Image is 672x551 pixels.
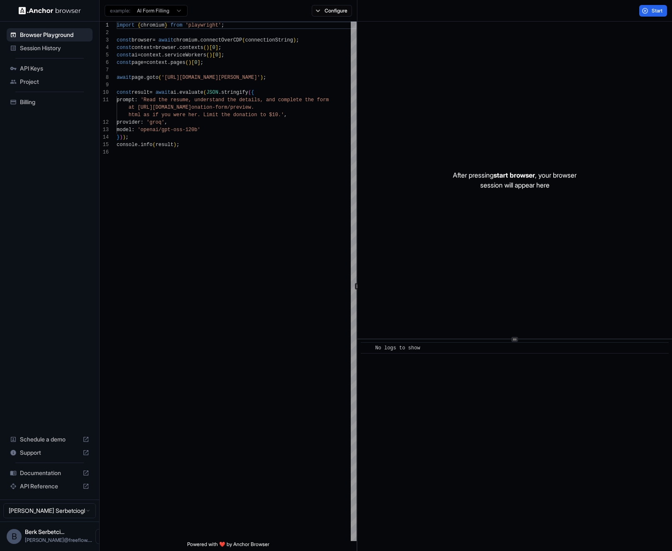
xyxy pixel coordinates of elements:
[197,37,200,43] span: .
[156,45,176,51] span: browser
[156,142,173,148] span: result
[278,112,284,118] span: .'
[100,141,109,149] div: 15
[209,45,212,51] span: [
[206,45,209,51] span: )
[186,60,188,66] span: (
[117,142,137,148] span: console
[263,75,266,80] span: ;
[186,22,221,28] span: 'playwright'
[215,45,218,51] span: ]
[171,90,176,95] span: ai
[117,60,132,66] span: const
[218,45,221,51] span: ;
[100,51,109,59] div: 5
[152,37,155,43] span: =
[639,5,667,17] button: Start
[20,98,89,106] span: Billing
[164,22,167,28] span: }
[221,52,224,58] span: ;
[453,170,577,190] p: After pressing , your browser session will appear here
[494,171,535,179] span: start browser
[260,75,263,80] span: )
[100,149,109,156] div: 16
[200,37,242,43] span: connectOverCDP
[141,52,161,58] span: context
[100,96,109,104] div: 11
[171,22,183,28] span: from
[132,37,152,43] span: browser
[117,45,132,51] span: const
[147,75,159,80] span: goto
[7,95,93,109] div: Billing
[117,22,134,28] span: import
[100,37,109,44] div: 3
[187,541,269,551] span: Powered with ❤️ by Anchor Browser
[117,37,132,43] span: const
[100,59,109,66] div: 6
[132,90,149,95] span: result
[200,60,203,66] span: ;
[137,52,140,58] span: =
[284,112,287,118] span: ,
[144,75,147,80] span: .
[117,75,132,80] span: await
[132,75,144,80] span: page
[7,480,93,493] div: API Reference
[117,119,141,125] span: provider
[100,74,109,81] div: 8
[117,97,134,103] span: prompt
[137,142,140,148] span: .
[221,90,248,95] span: stringify
[194,60,197,66] span: 0
[100,119,109,126] div: 12
[100,44,109,51] div: 4
[19,7,81,15] img: Anchor Logo
[126,134,129,140] span: ;
[110,7,130,14] span: example:
[179,90,203,95] span: evaluate
[141,119,144,125] span: :
[20,64,89,73] span: API Keys
[171,60,186,66] span: pages
[179,45,203,51] span: contexts
[164,52,206,58] span: serviceWorkers
[212,45,215,51] span: 0
[7,529,22,544] div: B
[141,97,290,103] span: 'Read the resume, understand the details, and comp
[20,449,79,457] span: Support
[159,75,161,80] span: (
[137,127,200,133] span: 'openai/gpt-oss-120b'
[251,90,254,95] span: {
[218,52,221,58] span: ]
[149,90,152,95] span: =
[25,528,64,535] span: Berk Serbetcioglu
[293,37,296,43] span: )
[176,90,179,95] span: .
[7,28,93,41] div: Browser Playground
[188,60,191,66] span: )
[296,37,299,43] span: ;
[7,466,93,480] div: Documentation
[147,60,167,66] span: context
[100,29,109,37] div: 2
[117,127,132,133] span: model
[7,75,93,88] div: Project
[20,469,79,477] span: Documentation
[176,142,179,148] span: ;
[141,22,165,28] span: chromium
[122,134,125,140] span: )
[7,433,93,446] div: Schedule a demo
[120,134,122,140] span: )
[215,52,218,58] span: 0
[7,41,93,55] div: Session History
[248,90,251,95] span: (
[652,7,663,14] span: Start
[152,45,155,51] span: =
[100,81,109,89] div: 9
[245,37,293,43] span: connectionString
[100,22,109,29] div: 1
[161,75,260,80] span: '[URL][DOMAIN_NAME][PERSON_NAME]'
[20,44,89,52] span: Session History
[159,37,173,43] span: await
